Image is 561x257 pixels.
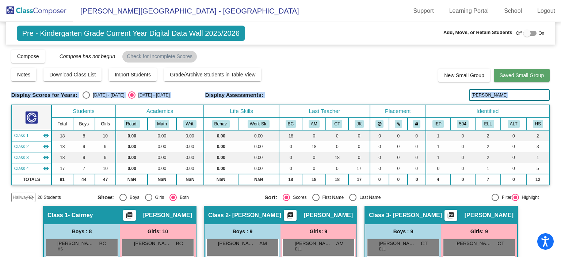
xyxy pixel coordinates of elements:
span: New Small Group [444,72,484,78]
button: Print Students Details [123,210,136,221]
mat-icon: picture_as_pdf [125,212,134,222]
td: 0 [408,141,425,152]
td: 0 [501,152,526,163]
div: Girls: 10 [120,224,196,239]
td: 18 [279,130,302,141]
a: Learning Portal [443,5,495,17]
td: 0.00 [116,152,148,163]
td: 0 [279,163,302,174]
th: Cady Thygesen [326,118,348,130]
th: Total [51,118,73,130]
td: 0 [450,141,475,152]
td: 0 [450,174,475,185]
td: 0 [389,130,408,141]
span: BC [176,240,183,247]
td: 18 [326,174,348,185]
mat-icon: visibility_off [28,194,34,200]
td: 1 [426,152,450,163]
th: Girls [95,118,116,130]
td: 0 [302,152,326,163]
div: Boys : 8 [44,224,120,239]
span: - [PERSON_NAME] [229,212,281,219]
td: 0.00 [176,163,204,174]
span: CT [421,240,428,247]
div: Girls [152,194,164,201]
span: HS [58,246,63,252]
td: 0.00 [148,130,176,141]
span: Class 3 [369,212,389,219]
td: 0 [370,174,389,185]
mat-icon: visibility [43,144,49,150]
mat-radio-group: Select an option [264,194,426,201]
td: 0 [302,163,326,174]
span: Class 4 [14,165,29,172]
td: 10 [95,163,116,174]
td: 0 [348,130,370,141]
mat-icon: picture_as_pdf [286,212,294,222]
span: CT [497,240,504,247]
span: BC [99,240,106,247]
span: [PERSON_NAME] [218,240,255,247]
input: Search... [469,89,550,101]
td: 0 [408,174,425,185]
td: 0.00 [116,163,148,174]
th: Placement [370,105,426,118]
td: 18 [51,141,73,152]
th: Last Teacher [279,105,370,118]
span: Import Students [115,72,151,78]
span: Compose [17,53,39,59]
td: NaN [116,174,148,185]
button: Writ. [183,120,196,128]
td: 0.00 [204,163,238,174]
th: Boys [73,118,95,130]
td: 1 [475,163,501,174]
td: 18 [302,141,326,152]
button: Print Students Details [444,210,457,221]
td: 1 [426,141,450,152]
td: 17 [348,163,370,174]
td: 44 [73,174,95,185]
td: 0 [450,130,475,141]
td: 0.00 [238,152,279,163]
td: 0.00 [238,163,279,174]
td: 47 [95,174,116,185]
th: Jessica Kitt [348,118,370,130]
span: Notes [17,72,31,78]
th: 504 Plan [450,118,475,130]
button: Import Students [109,68,157,81]
td: 0 [408,152,425,163]
span: [PERSON_NAME] [143,212,192,219]
td: 18 [302,174,326,185]
td: 9 [73,152,95,163]
td: 17 [51,163,73,174]
td: 9 [95,141,116,152]
td: 0 [450,163,475,174]
button: CT [332,120,342,128]
td: 18 [51,152,73,163]
div: [DATE] - [DATE] [136,92,170,98]
td: 0 [348,152,370,163]
span: Download Class List [49,72,96,78]
td: 9 [95,152,116,163]
span: Class 1 [47,212,68,219]
td: 2 [475,152,501,163]
mat-radio-group: Select an option [98,194,259,201]
td: TOTALS [12,174,51,185]
button: Download Class List [43,68,102,81]
td: 0.00 [116,141,148,152]
mat-icon: visibility [43,166,49,171]
th: Alison McElroy [302,118,326,130]
a: Logout [531,5,561,17]
span: - [PERSON_NAME] [389,212,442,219]
span: Add, Move, or Retain Students [443,29,512,36]
button: Print Students Details [284,210,297,221]
td: Cady Thygesen - Thygesen [12,152,51,163]
span: AM [259,240,267,247]
button: Saved Small Group [494,69,550,82]
td: NaN [176,174,204,185]
td: 2 [475,141,501,152]
td: 0.00 [238,130,279,141]
a: School [498,5,528,17]
td: 0 [279,152,302,163]
td: 7 [475,174,501,185]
